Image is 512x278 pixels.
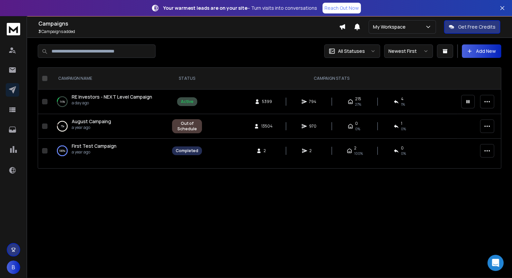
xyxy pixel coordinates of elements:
[7,260,20,274] button: B
[262,99,272,104] span: 5399
[338,48,365,55] p: All Statuses
[462,44,501,58] button: Add New
[355,126,360,132] span: 0%
[60,98,65,105] p: 14 %
[458,24,496,30] p: Get Free Credits
[61,123,64,130] p: 7 %
[401,102,405,107] span: 1 %
[401,96,404,102] span: 4
[444,20,500,34] button: Get Free Credits
[401,126,406,132] span: 0 %
[354,151,363,156] span: 100 %
[50,139,168,163] td: 100%First Test Campaigna year ago
[384,44,433,58] button: Newest First
[38,20,339,28] h1: Campaigns
[401,151,406,156] span: 0 %
[309,99,316,104] span: 794
[163,5,317,11] p: – Turn visits into conversations
[322,3,361,13] a: Reach Out Now
[309,124,316,129] span: 970
[401,145,404,151] span: 0
[72,100,152,106] p: a day ago
[38,29,339,34] p: Campaigns added
[264,148,270,153] span: 2
[355,96,361,102] span: 215
[163,5,247,11] strong: Your warmest leads are on your site
[309,148,316,153] span: 2
[72,143,116,149] span: First Test Campaign
[50,68,168,90] th: CAMPAIGN NAME
[373,24,408,30] p: My Workspace
[355,102,361,107] span: 27 %
[38,29,41,34] span: 3
[72,149,116,155] p: a year ago
[72,143,116,149] a: First Test Campaign
[401,121,402,126] span: 1
[206,68,457,90] th: CAMPAIGN STATS
[487,255,504,271] div: Open Intercom Messenger
[168,68,206,90] th: STATUS
[261,124,273,129] span: 13504
[355,121,358,126] span: 0
[354,145,356,151] span: 2
[72,94,152,100] a: RE Investors - NEXT Level Campaign
[7,23,20,35] img: logo
[72,118,111,125] a: August Campaing
[72,125,111,130] p: a year ago
[50,114,168,139] td: 7%August Campainga year ago
[50,90,168,114] td: 14%RE Investors - NEXT Level Campaigna day ago
[181,99,194,104] div: Active
[325,5,359,11] p: Reach Out Now
[176,121,198,132] div: Out of Schedule
[59,147,65,154] p: 100 %
[176,148,198,153] div: Completed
